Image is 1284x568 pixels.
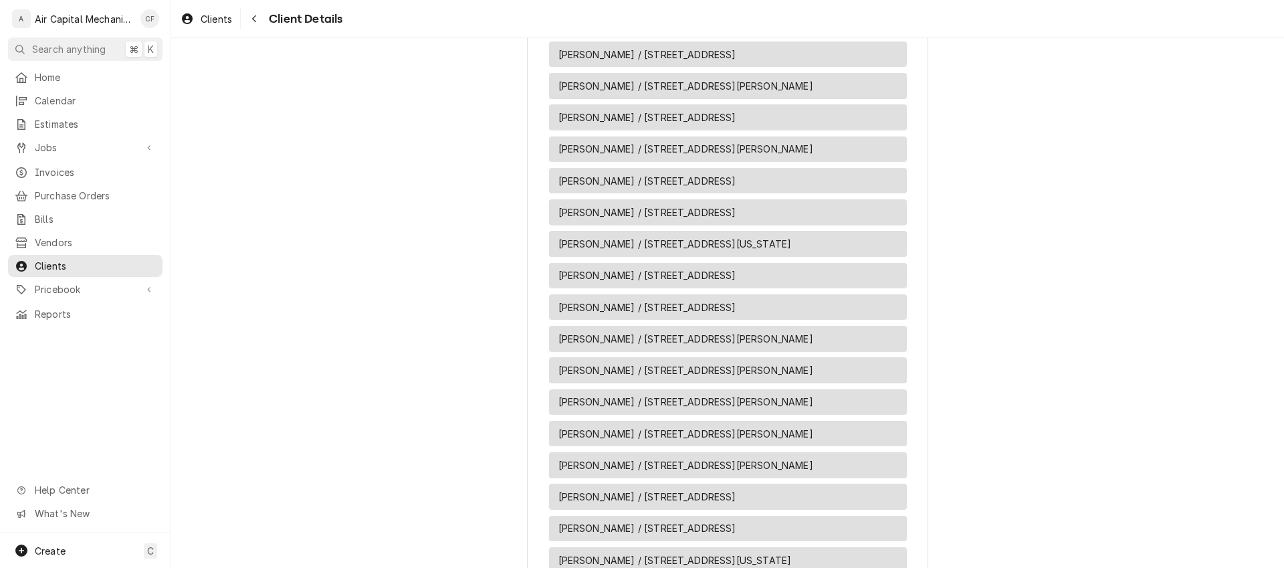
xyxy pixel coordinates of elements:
div: Service Location [549,199,907,225]
span: Create [35,545,66,557]
span: [PERSON_NAME] / [STREET_ADDRESS] [558,110,736,124]
a: Bills [8,208,163,230]
span: [PERSON_NAME] / [STREET_ADDRESS] [558,174,736,188]
span: [PERSON_NAME] / [STREET_ADDRESS] [558,490,736,504]
span: [PERSON_NAME] / [STREET_ADDRESS][PERSON_NAME] [558,363,813,377]
span: Clients [35,259,156,273]
a: Clients [175,8,237,30]
span: Purchase Orders [35,189,156,203]
span: Pricebook [35,282,136,296]
a: Clients [8,255,163,277]
span: Clients [201,12,232,26]
span: Home [35,70,156,84]
span: [PERSON_NAME] / [STREET_ADDRESS][PERSON_NAME] [558,79,813,93]
div: Service Location [549,41,907,68]
div: Service Location [549,389,907,415]
span: C [147,544,154,558]
span: Calendar [35,94,156,108]
div: Air Capital Mechanical [35,12,133,26]
span: Jobs [35,140,136,155]
span: [PERSON_NAME] / [STREET_ADDRESS] [558,300,736,314]
a: Go to What's New [8,502,163,525]
span: [PERSON_NAME] / [STREET_ADDRESS][PERSON_NAME] [558,427,813,441]
div: Service Location [549,73,907,99]
span: [PERSON_NAME] / [STREET_ADDRESS][PERSON_NAME] [558,142,813,156]
span: [PERSON_NAME] / [STREET_ADDRESS][US_STATE] [558,237,792,251]
a: Go to Jobs [8,136,163,159]
a: Estimates [8,113,163,135]
a: Purchase Orders [8,185,163,207]
div: Service Location [549,104,907,130]
span: Client Details [265,10,342,28]
span: [PERSON_NAME] / [STREET_ADDRESS] [558,521,736,535]
span: Bills [35,212,156,226]
span: Invoices [35,165,156,179]
a: Go to Pricebook [8,278,163,300]
span: [PERSON_NAME] / [STREET_ADDRESS] [558,205,736,219]
span: What's New [35,506,154,520]
div: Service Location [549,421,907,447]
a: Reports [8,303,163,325]
span: Reports [35,307,156,321]
div: Charles Faure's Avatar [140,9,159,28]
a: Vendors [8,231,163,254]
span: [PERSON_NAME] / [STREET_ADDRESS][PERSON_NAME] [558,332,813,346]
div: Service Location [549,516,907,542]
a: Invoices [8,161,163,183]
span: [PERSON_NAME] / [STREET_ADDRESS][PERSON_NAME] [558,458,813,472]
div: Service Location [549,357,907,383]
button: Navigate back [243,8,265,29]
span: ⌘ [129,42,138,56]
a: Calendar [8,90,163,112]
span: Estimates [35,117,156,131]
span: Vendors [35,235,156,250]
div: A [12,9,31,28]
div: Service Location [549,136,907,163]
div: Service Location [549,484,907,510]
span: [PERSON_NAME] / [STREET_ADDRESS][PERSON_NAME] [558,395,813,409]
a: Home [8,66,163,88]
a: Go to Help Center [8,479,163,501]
span: Search anything [32,42,106,56]
span: [PERSON_NAME] / [STREET_ADDRESS] [558,48,736,62]
div: Service Location [549,263,907,289]
div: CF [140,9,159,28]
div: Service Location [549,168,907,194]
span: K [148,42,154,56]
button: Search anything⌘K [8,37,163,61]
div: Service Location [549,231,907,257]
span: Help Center [35,483,154,497]
div: Service Location [549,452,907,478]
span: [PERSON_NAME] / [STREET_ADDRESS] [558,268,736,282]
div: Service Location [549,326,907,352]
span: [PERSON_NAME] / [STREET_ADDRESS][US_STATE] [558,553,792,567]
div: Service Location [549,294,907,320]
